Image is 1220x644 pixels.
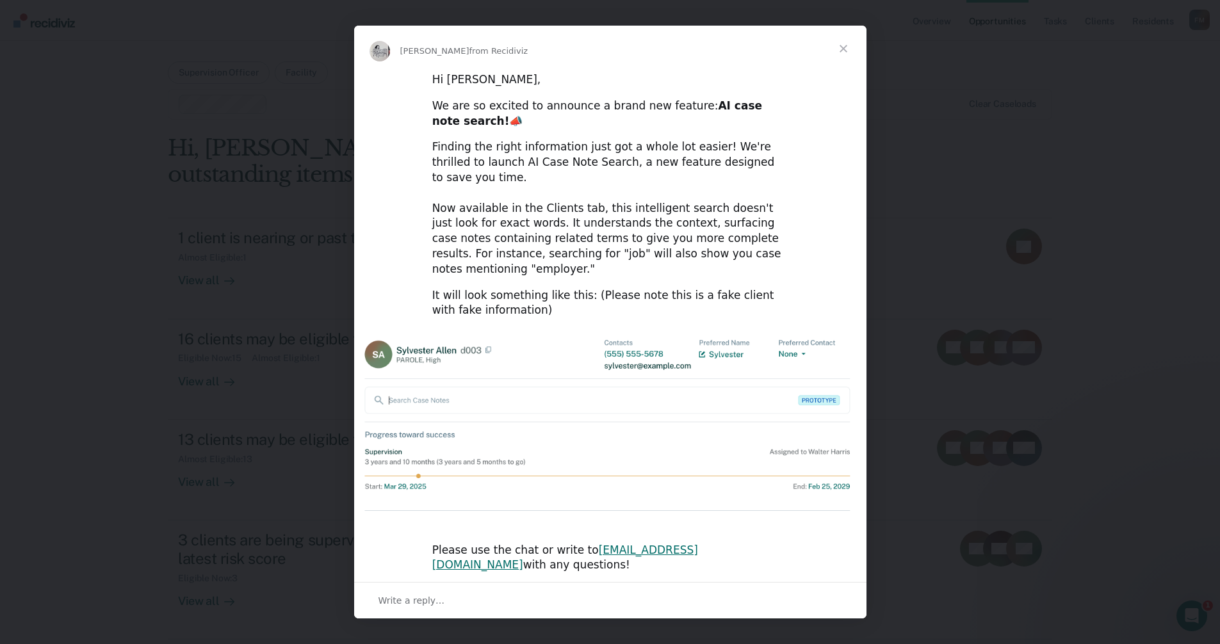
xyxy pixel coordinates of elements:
[432,99,788,129] div: We are so excited to announce a brand new feature: 📣
[432,288,788,319] div: It will look something like this: (Please note this is a fake client with fake information)
[378,592,445,609] span: Write a reply…
[400,46,469,56] span: [PERSON_NAME]
[432,543,788,574] div: Please use the chat or write to with any questions!
[432,72,788,88] div: Hi [PERSON_NAME],
[432,140,788,277] div: Finding the right information just got a whole lot easier! We're thrilled to launch AI Case Note ...
[354,582,866,618] div: Open conversation and reply
[370,41,390,61] img: Profile image for Kim
[469,46,528,56] span: from Recidiviz
[820,26,866,72] span: Close
[432,99,762,127] b: AI case note search!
